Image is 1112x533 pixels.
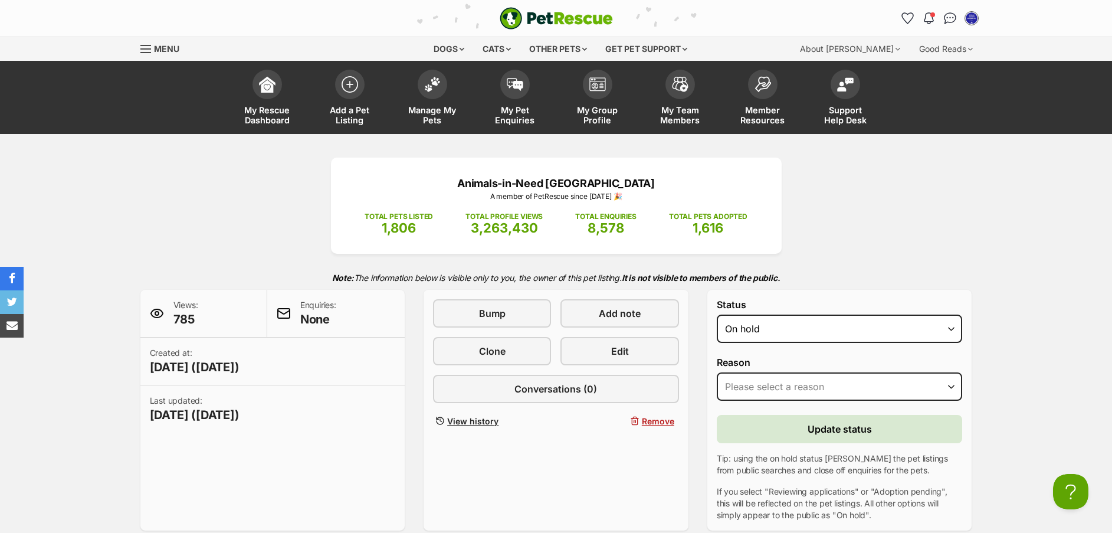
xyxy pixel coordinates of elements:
span: Remove [642,415,674,427]
img: dashboard-icon-eb2f2d2d3e046f16d808141f083e7271f6b2e854fb5c12c21221c1fb7104beca.svg [259,76,275,93]
p: TOTAL ENQUIRIES [575,211,636,222]
a: Favourites [898,9,917,28]
a: Member Resources [721,64,804,134]
div: About [PERSON_NAME] [792,37,908,61]
span: Member Resources [736,105,789,125]
img: Tanya Barker profile pic [966,12,977,24]
a: Bump [433,299,551,328]
span: Clone [479,344,506,358]
a: Edit [560,337,678,365]
button: Notifications [920,9,939,28]
p: TOTAL PROFILE VIEWS [465,211,543,222]
span: 1,806 [382,220,416,236]
ul: Account quick links [898,9,981,28]
a: My Team Members [639,64,721,134]
span: Add note [599,306,641,321]
p: TOTAL PETS LISTED [365,211,433,222]
span: Update status [808,422,872,436]
span: None [300,311,336,328]
span: Menu [154,44,179,54]
p: A member of PetRescue since [DATE] 🎉 [349,191,764,202]
img: chat-41dd97257d64d25036548639549fe6c8038ab92f7586957e7f3b1b290dea8141.svg [944,12,956,24]
label: Reason [717,357,963,368]
span: 8,578 [588,220,624,236]
div: Other pets [521,37,595,61]
p: Tip: using the on hold status [PERSON_NAME] the pet listings from public searches and close off e... [717,453,963,476]
span: My Group Profile [571,105,624,125]
p: Last updated: [150,395,240,423]
a: View history [433,413,551,430]
a: Support Help Desk [804,64,887,134]
img: manage-my-pets-icon-02211641906a0b7f246fdf0571729dbe1e7629f14944591b6c1af311fb30b64b.svg [424,77,441,92]
p: TOTAL PETS ADOPTED [669,211,747,222]
img: add-pet-listing-icon-0afa8454b4691262ce3f59096e99ab1cd57d4a30225e0717b998d2c9b9846f56.svg [342,76,358,93]
button: Remove [560,413,678,430]
a: My Rescue Dashboard [226,64,309,134]
span: My Team Members [654,105,707,125]
a: My Pet Enquiries [474,64,556,134]
img: notifications-46538b983faf8c2785f20acdc204bb7945ddae34d4c08c2a6579f10ce5e182be.svg [924,12,933,24]
span: [DATE] ([DATE]) [150,407,240,423]
a: Add note [560,299,678,328]
img: help-desk-icon-fdf02630f3aa405de69fd3d07c3f3aa587a6932b1a1747fa1d2bba05be0121f9.svg [837,77,854,91]
span: 3,263,430 [471,220,538,236]
a: Clone [433,337,551,365]
a: PetRescue [500,7,613,30]
a: Manage My Pets [391,64,474,134]
p: Animals-in-Need [GEOGRAPHIC_DATA] [349,175,764,191]
strong: It is not visible to members of the public. [622,273,780,283]
span: Support Help Desk [819,105,872,125]
span: Add a Pet Listing [323,105,376,125]
div: Dogs [425,37,473,61]
img: team-members-icon-5396bd8760b3fe7c0b43da4ab00e1e3bb1a5d9ba89233759b79545d2d3fc5d0d.svg [672,77,688,92]
span: 785 [173,311,198,328]
span: Bump [479,306,506,321]
a: Add a Pet Listing [309,64,391,134]
img: logo-e224e6f780fb5917bec1dbf3a21bbac754714ae5b6737aabdf751b685950b380.svg [500,7,613,30]
label: Status [717,299,963,310]
div: Good Reads [911,37,981,61]
img: pet-enquiries-icon-7e3ad2cf08bfb03b45e93fb7055b45f3efa6380592205ae92323e6603595dc1f.svg [507,78,523,91]
div: Cats [474,37,519,61]
span: 1,616 [693,220,723,236]
div: Get pet support [597,37,696,61]
p: Enquiries: [300,299,336,328]
button: Update status [717,415,963,443]
span: [DATE] ([DATE]) [150,359,240,375]
span: Conversations (0) [514,382,597,396]
span: Edit [611,344,629,358]
iframe: Help Scout Beacon - Open [1053,474,1088,509]
img: group-profile-icon-3fa3cf56718a62981997c0bc7e787c4b2cf8bcc04b72c1350f741eb67cf2f40e.svg [589,77,606,91]
span: View history [447,415,498,427]
p: Created at: [150,347,240,375]
a: Menu [140,37,188,58]
span: My Pet Enquiries [488,105,542,125]
button: My account [962,9,981,28]
a: My Group Profile [556,64,639,134]
a: Conversations (0) [433,375,679,403]
strong: Note: [332,273,354,283]
span: Manage My Pets [406,105,459,125]
span: My Rescue Dashboard [241,105,294,125]
p: If you select "Reviewing applications" or "Adoption pending", this will be reflected on the pet l... [717,486,963,521]
a: Conversations [941,9,960,28]
img: member-resources-icon-8e73f808a243e03378d46382f2149f9095a855e16c252ad45f914b54edf8863c.svg [755,76,771,92]
p: Views: [173,299,198,328]
p: The information below is visible only to you, the owner of this pet listing. [140,266,972,290]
